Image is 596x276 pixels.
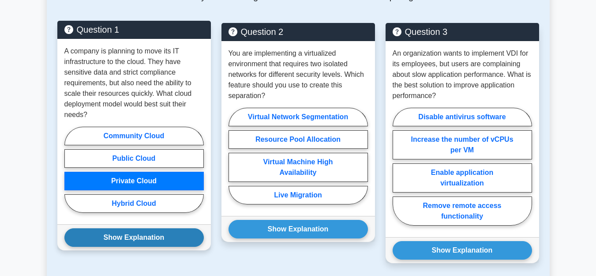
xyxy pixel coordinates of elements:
[64,46,204,120] p: A company is planning to move its IT infrastructure to the cloud. They have sensitive data and st...
[393,108,532,126] label: Disable antivirus software
[64,194,204,213] label: Hybrid Cloud
[393,26,532,37] h5: Question 3
[393,48,532,101] p: An organization wants to implement VDI for its employees, but users are complaining about slow ap...
[229,130,368,149] label: Resource Pool Allocation
[64,228,204,247] button: Show Explanation
[393,241,532,260] button: Show Explanation
[393,197,532,226] label: Remove remote access functionality
[64,127,204,145] label: Community Cloud
[229,153,368,182] label: Virtual Machine High Availability
[393,163,532,193] label: Enable application virtualization
[229,48,368,101] p: You are implementing a virtualized environment that requires two isolated networks for different ...
[393,130,532,159] label: Increase the number of vCPUs per VM
[229,108,368,126] label: Virtual Network Segmentation
[229,26,368,37] h5: Question 2
[64,24,204,35] h5: Question 1
[229,220,368,238] button: Show Explanation
[229,186,368,204] label: Live Migration
[64,172,204,190] label: Private Cloud
[64,149,204,168] label: Public Cloud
